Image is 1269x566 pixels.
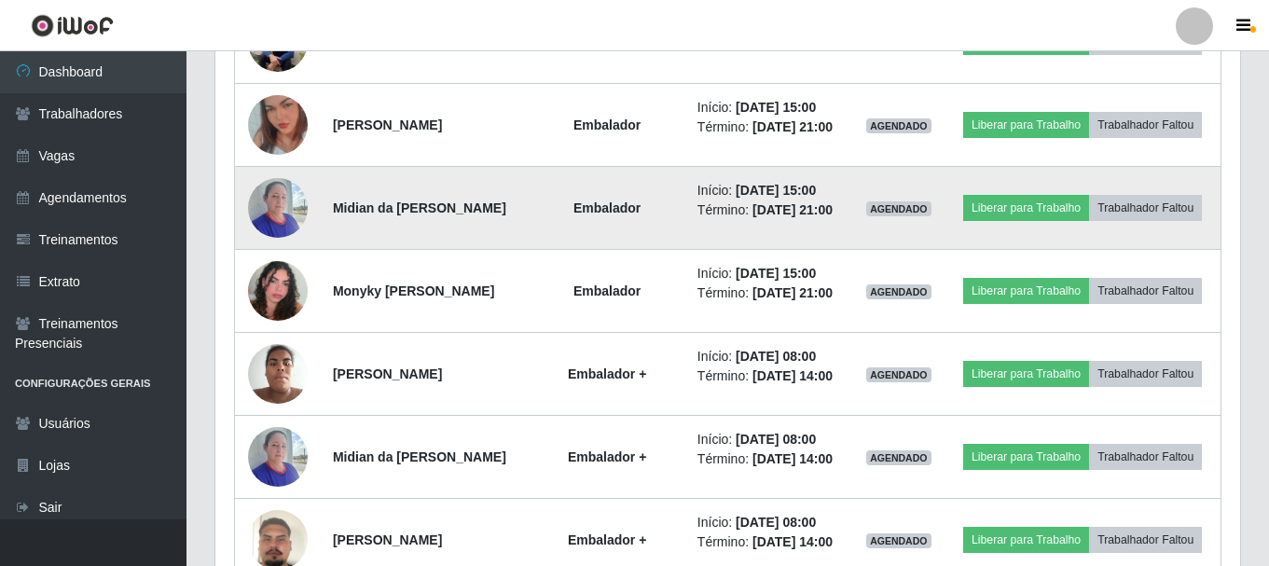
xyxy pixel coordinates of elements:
button: Trabalhador Faltou [1089,112,1202,138]
strong: Embalador + [568,449,646,464]
li: Início: [697,513,842,532]
button: Liberar para Trabalho [963,444,1089,470]
img: CoreUI Logo [31,14,114,37]
li: Início: [697,181,842,200]
img: 1732469609290.jpeg [248,238,308,344]
button: Liberar para Trabalho [963,278,1089,304]
strong: [PERSON_NAME] [333,366,442,381]
button: Trabalhador Faltou [1089,361,1202,387]
button: Liberar para Trabalho [963,361,1089,387]
time: [DATE] 21:00 [752,202,833,217]
button: Liberar para Trabalho [963,112,1089,138]
span: AGENDADO [866,201,931,216]
img: 1723687627540.jpeg [248,168,308,247]
span: AGENDADO [866,533,931,548]
img: 1699494731109.jpeg [248,72,308,178]
strong: Embalador + [568,532,646,547]
button: Trabalhador Faltou [1089,444,1202,470]
li: Término: [697,366,842,386]
strong: [PERSON_NAME] [333,532,442,547]
li: Término: [697,117,842,137]
span: AGENDADO [866,450,931,465]
button: Liberar para Trabalho [963,527,1089,553]
span: AGENDADO [866,118,931,133]
time: [DATE] 15:00 [736,183,816,198]
button: Trabalhador Faltou [1089,195,1202,221]
time: [DATE] 14:00 [752,451,833,466]
strong: Midian da [PERSON_NAME] [333,449,506,464]
time: [DATE] 15:00 [736,266,816,281]
strong: Embalador [573,200,641,215]
li: Início: [697,98,842,117]
button: Trabalhador Faltou [1089,527,1202,553]
strong: Embalador + [568,366,646,381]
time: [DATE] 21:00 [752,119,833,134]
li: Término: [697,200,842,220]
span: AGENDADO [866,367,931,382]
strong: Embalador [573,117,641,132]
time: [DATE] 21:00 [752,285,833,300]
time: [DATE] 08:00 [736,432,816,447]
img: 1723687627540.jpeg [248,417,308,496]
time: [DATE] 15:00 [736,100,816,115]
strong: Midian da [PERSON_NAME] [333,200,506,215]
time: [DATE] 14:00 [752,534,833,549]
time: [DATE] 14:00 [752,368,833,383]
img: 1650483938365.jpeg [248,334,308,413]
span: AGENDADO [866,284,931,299]
strong: [PERSON_NAME] [333,117,442,132]
li: Início: [697,430,842,449]
li: Término: [697,283,842,303]
strong: Embalador [573,283,641,298]
li: Término: [697,532,842,552]
button: Trabalhador Faltou [1089,278,1202,304]
li: Término: [697,449,842,469]
li: Início: [697,347,842,366]
li: Início: [697,264,842,283]
strong: Monyky [PERSON_NAME] [333,283,494,298]
time: [DATE] 08:00 [736,515,816,530]
time: [DATE] 08:00 [736,349,816,364]
button: Liberar para Trabalho [963,195,1089,221]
